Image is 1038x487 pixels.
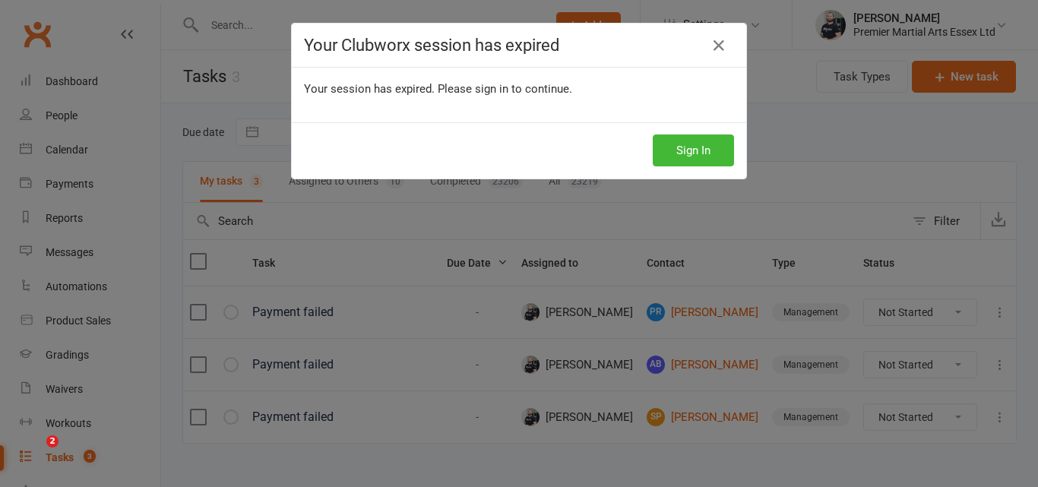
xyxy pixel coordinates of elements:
span: 2 [46,435,59,447]
a: Close [707,33,731,58]
button: Sign In [653,134,734,166]
span: Your session has expired. Please sign in to continue. [304,82,572,96]
h4: Your Clubworx session has expired [304,36,734,55]
iframe: Intercom live chat [15,435,52,472]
